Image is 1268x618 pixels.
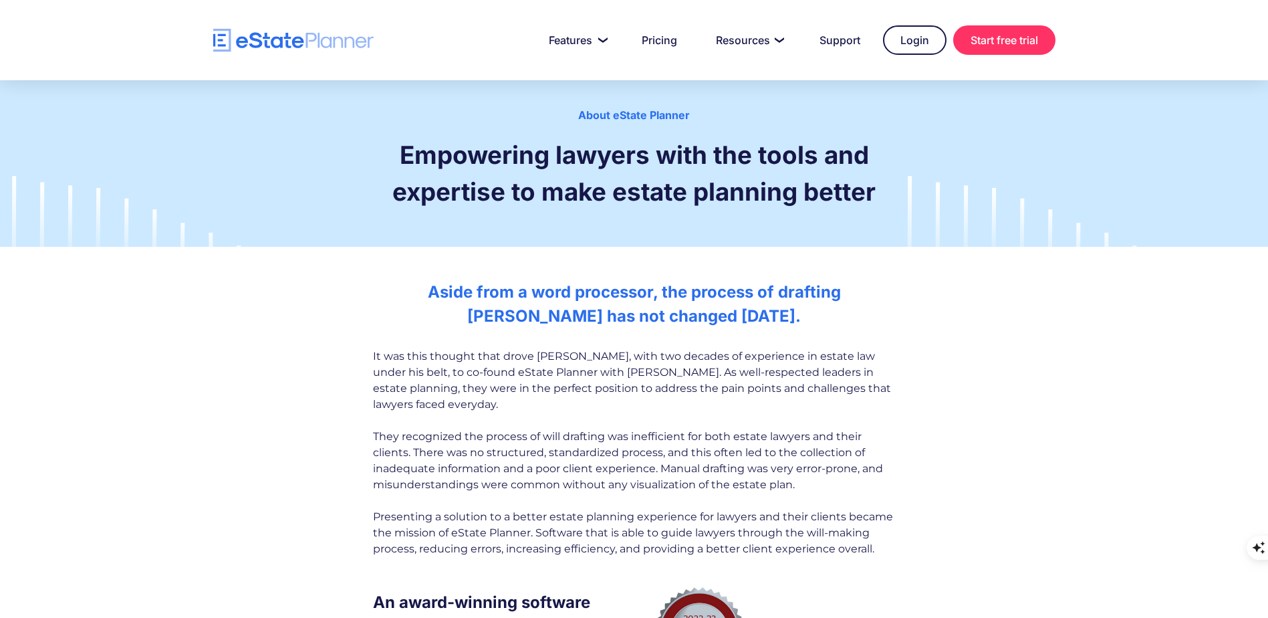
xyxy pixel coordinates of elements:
[373,348,895,557] div: It was this thought that drove [PERSON_NAME], with two decades of experience in estate law under ...
[626,27,693,54] a: Pricing
[953,25,1055,55] a: Start free trial
[803,27,876,54] a: Support
[700,27,797,54] a: Resources
[373,591,628,615] h2: An award-winning software
[94,107,1174,123] div: About eState Planner
[373,280,895,328] h2: Aside from a word processor, the process of drafting [PERSON_NAME] has not changed [DATE].
[373,136,895,210] h1: Empowering lawyers with the tools and expertise to make estate planning better
[533,27,619,54] a: Features
[883,25,946,55] a: Login
[213,29,374,52] a: home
